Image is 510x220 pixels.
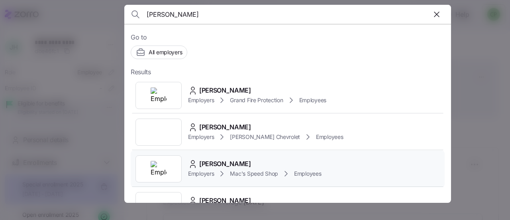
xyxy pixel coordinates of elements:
span: Go to [131,32,445,42]
span: [PERSON_NAME] Chevrolet [230,133,300,141]
img: Employer logo [151,161,167,177]
span: Employees [316,133,343,141]
span: Mac's Speed Shop [230,170,278,178]
span: [PERSON_NAME] [199,196,251,206]
span: Employers [188,170,214,178]
span: Employers [188,96,214,104]
button: All employers [131,46,187,59]
span: All employers [149,48,182,56]
span: [PERSON_NAME] [199,85,251,95]
span: Employers [188,133,214,141]
span: Results [131,67,151,77]
span: Employees [294,170,321,178]
img: Employer logo [151,87,167,103]
span: Employees [299,96,326,104]
span: [PERSON_NAME] [199,122,251,132]
span: Grand Fire Protection [230,96,283,104]
span: [PERSON_NAME] [199,159,251,169]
